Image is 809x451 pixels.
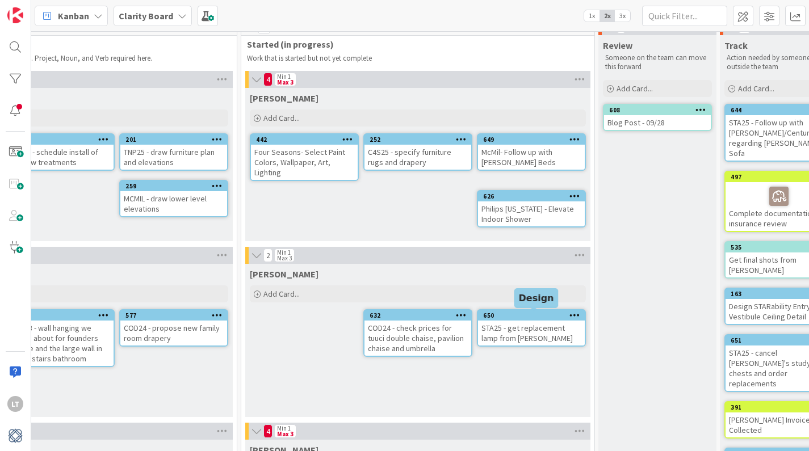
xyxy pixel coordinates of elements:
div: 451 [7,134,114,145]
span: Lisa T. [250,268,318,280]
span: 3x [615,10,630,22]
div: 252 [370,136,471,144]
img: Visit kanbanzone.com [7,7,23,23]
div: Philips [US_STATE] - Elevate Indoor Shower [478,201,585,226]
div: 604 [7,310,114,321]
div: STA25 - schedule install of window treatments [7,145,114,170]
div: 259 [125,182,227,190]
p: Work that is started but not yet complete [247,54,589,63]
div: 608Blog Post - 09/28 [604,105,711,130]
div: 442 [256,136,358,144]
div: Min 1 [277,250,291,255]
div: MCMIL - draw lower level elevations [120,191,227,216]
div: Max 3 [277,431,294,437]
div: 626Philips [US_STATE] - Elevate Indoor Shower [478,191,585,226]
div: 604GSP23 - wall hanging we talked about for founders lounge and the large wall in the upstairs ba... [7,310,114,366]
div: C4S25 - specify furniture rugs and drapery [364,145,471,170]
span: 2 [263,248,273,262]
div: 201TNP25 - draw furniture plan and elevations [120,134,227,170]
div: Min 1 [277,425,291,431]
div: 650 [478,310,585,321]
div: Max 3 [277,255,292,261]
div: 626 [478,191,585,201]
div: Min 1 [277,74,291,79]
div: 259MCMIL - draw lower level elevations [120,181,227,216]
div: 608 [609,106,711,114]
span: 4 [263,424,273,438]
div: 259 [120,181,227,191]
span: Started (in progress) [247,39,580,50]
div: LT [7,396,23,412]
div: 442Four Seasons- Select Paint Colors, Wallpaper, Art, Lighting [251,134,358,180]
span: Add Card... [263,113,300,123]
span: 1x [584,10,600,22]
div: COD24 - check prices for tuuci double chaise, pavilion chaise and umbrella [364,321,471,356]
div: McMil- Follow up with [PERSON_NAME] Beds [478,145,585,170]
span: Add Card... [738,83,774,94]
div: 604 [12,311,114,319]
div: 649 [483,136,585,144]
div: Four Seasons- Select Paint Colors, Wallpaper, Art, Lighting [251,145,358,180]
h5: Design [519,293,554,304]
div: 632 [370,311,471,319]
span: 2x [600,10,615,22]
div: 608 [604,105,711,115]
div: 632COD24 - check prices for tuuci double chaise, pavilion chaise and umbrella [364,310,471,356]
div: 451 [12,136,114,144]
div: 201 [125,136,227,144]
p: Someone on the team can move this forward [605,53,710,72]
div: 649 [478,134,585,145]
div: COD24 - propose new family room drapery [120,321,227,345]
div: 632 [364,310,471,321]
div: 252 [364,134,471,145]
span: Track [724,40,748,51]
div: Blog Post - 09/28 [604,115,711,130]
div: 649McMil- Follow up with [PERSON_NAME] Beds [478,134,585,170]
div: 650STA25 - get replacement lamp from [PERSON_NAME] [478,310,585,345]
div: 577 [125,311,227,319]
span: 4 [263,73,273,86]
b: Clarity Board [119,10,173,22]
input: Quick Filter... [642,6,727,26]
div: TNP25 - draw furniture plan and elevations [120,145,227,170]
div: 252C4S25 - specify furniture rugs and drapery [364,134,471,170]
span: Gina [250,92,318,104]
span: Add Card... [617,83,653,94]
div: 442 [251,134,358,145]
div: 201 [120,134,227,145]
img: avatar [7,428,23,444]
div: 577 [120,310,227,321]
span: Review [603,40,632,51]
div: GSP23 - wall hanging we talked about for founders lounge and the large wall in the upstairs bathroom [7,321,114,366]
div: 650 [483,311,585,319]
div: 577COD24 - propose new family room drapery [120,310,227,345]
div: Max 3 [277,79,294,85]
div: 626 [483,192,585,200]
div: STA25 - get replacement lamp from [PERSON_NAME] [478,321,585,345]
span: Add Card... [263,289,300,299]
div: 451STA25 - schedule install of window treatments [7,134,114,170]
span: Kanban [58,9,89,23]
